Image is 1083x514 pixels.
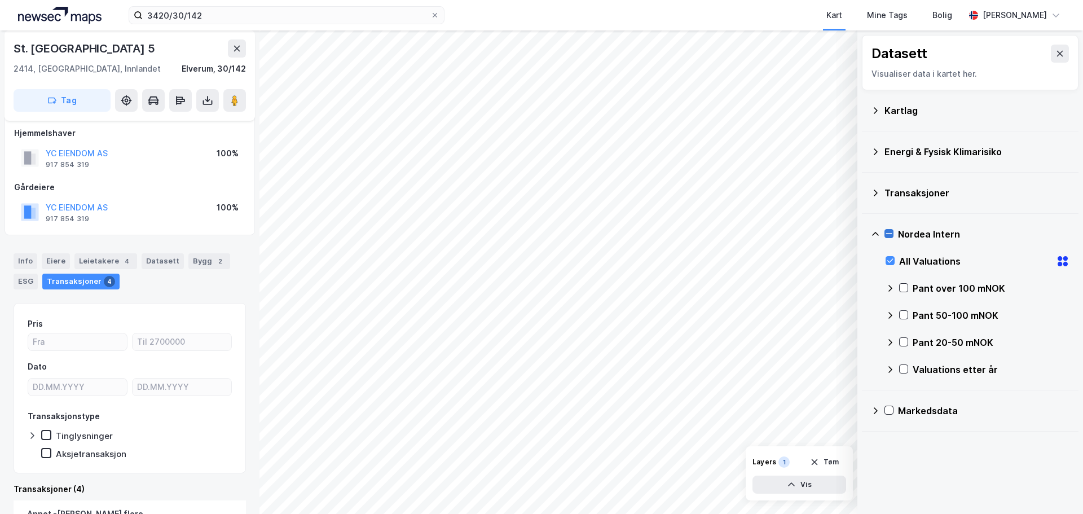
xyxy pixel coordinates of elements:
[56,430,113,441] div: Tinglysninger
[898,227,1069,241] div: Nordea Intern
[133,333,231,350] input: Til 2700000
[1027,460,1083,514] div: Kontrollprogram for chat
[56,449,126,459] div: Aksjetransaksjon
[121,256,133,267] div: 4
[884,104,1069,117] div: Kartlag
[214,256,226,267] div: 2
[898,404,1069,418] div: Markedsdata
[74,253,137,269] div: Leietakere
[14,274,38,289] div: ESG
[932,8,952,22] div: Bolig
[46,160,89,169] div: 917 854 319
[18,7,102,24] img: logo.a4113a55bc3d86da70a041830d287a7e.svg
[42,274,120,289] div: Transaksjoner
[14,253,37,269] div: Info
[142,253,184,269] div: Datasett
[871,67,1069,81] div: Visualiser data i kartet her.
[14,126,245,140] div: Hjemmelshaver
[46,214,89,223] div: 917 854 319
[884,145,1069,159] div: Energi & Fysisk Klimarisiko
[28,410,100,423] div: Transaksjonstype
[104,276,115,287] div: 4
[826,8,842,22] div: Kart
[778,456,790,468] div: 1
[871,45,927,63] div: Datasett
[913,336,1069,349] div: Pant 20-50 mNOK
[884,186,1069,200] div: Transaksjoner
[14,482,246,496] div: Transaksjoner (4)
[867,8,908,22] div: Mine Tags
[14,89,111,112] button: Tag
[143,7,430,24] input: Søk på adresse, matrikkel, gårdeiere, leietakere eller personer
[217,201,239,214] div: 100%
[188,253,230,269] div: Bygg
[1027,460,1083,514] iframe: Chat Widget
[913,309,1069,322] div: Pant 50-100 mNOK
[14,181,245,194] div: Gårdeiere
[28,317,43,331] div: Pris
[28,333,127,350] input: Fra
[913,363,1069,376] div: Valuations etter år
[983,8,1047,22] div: [PERSON_NAME]
[913,282,1069,295] div: Pant over 100 mNOK
[182,62,246,76] div: Elverum, 30/142
[28,379,127,396] input: DD.MM.YYYY
[217,147,239,160] div: 100%
[803,453,846,471] button: Tøm
[14,39,157,58] div: St. [GEOGRAPHIC_DATA] 5
[899,254,1051,268] div: All Valuations
[133,379,231,396] input: DD.MM.YYYY
[28,360,47,374] div: Dato
[42,253,70,269] div: Eiere
[14,62,161,76] div: 2414, [GEOGRAPHIC_DATA], Innlandet
[752,476,846,494] button: Vis
[752,458,776,467] div: Layers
